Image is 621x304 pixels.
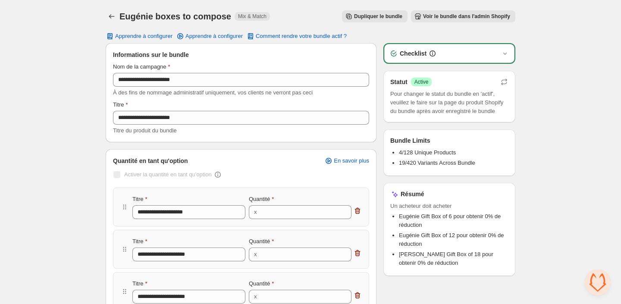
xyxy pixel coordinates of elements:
li: [PERSON_NAME] Gift Box of 18 pour obtenir 0% de réduction [399,250,508,267]
div: x [254,208,257,216]
span: Activer la quantité en tant qu'option [124,171,212,178]
h3: Résumé [401,190,424,198]
button: Apprendre à configurer [100,30,178,42]
h1: Eugénie boxes to compose [119,11,231,22]
span: À des fins de nommage administratif uniquement, vos clients ne verront pas ceci [113,89,313,96]
span: Voir le bundle dans l'admin Shopify [423,13,510,20]
span: 19/420 Variants Across Bundle [399,160,475,166]
label: Quantité [249,195,274,204]
div: x [254,292,257,301]
span: Un acheteur doit acheter [390,202,508,210]
button: Back [106,10,118,22]
span: 4/128 Unique Products [399,149,456,156]
label: Titre [132,195,147,204]
div: Open chat [585,270,611,295]
a: En savoir plus [319,155,374,167]
div: x [254,250,257,259]
h3: Bundle Limits [390,136,430,145]
label: Nom de la campagne [113,63,170,71]
span: Active [414,78,429,85]
span: Apprendre à configurer [185,33,243,40]
label: Quantité [249,279,274,288]
span: En savoir plus [334,157,369,164]
label: Quantité [249,237,274,246]
li: Eugénie Gift Box of 6 pour obtenir 0% de réduction [399,212,508,229]
span: Mix & Match [238,13,267,20]
span: Quantité en tant qu'option [113,157,188,165]
button: Voir le bundle dans l'admin Shopify [411,10,515,22]
span: Informations sur le bundle [113,50,189,59]
span: Pour changer le statut du bundle en 'actif', veuillez le faire sur la page du produit Shopify du ... [390,90,508,116]
a: Apprendre à configurer [171,30,248,42]
li: Eugénie Gift Box of 12 pour obtenir 0% de réduction [399,231,508,248]
span: Dupliquer le bundle [354,13,402,20]
label: Titre [132,237,147,246]
span: Titre du produit du bundle [113,127,177,134]
button: Comment rendre votre bundle actif ? [241,30,352,42]
label: Titre [113,100,128,109]
button: Dupliquer le bundle [342,10,408,22]
h3: Statut [390,78,408,86]
span: Comment rendre votre bundle actif ? [256,33,347,40]
h3: Checklist [400,49,427,58]
span: Apprendre à configurer [115,33,172,40]
label: Titre [132,279,147,288]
